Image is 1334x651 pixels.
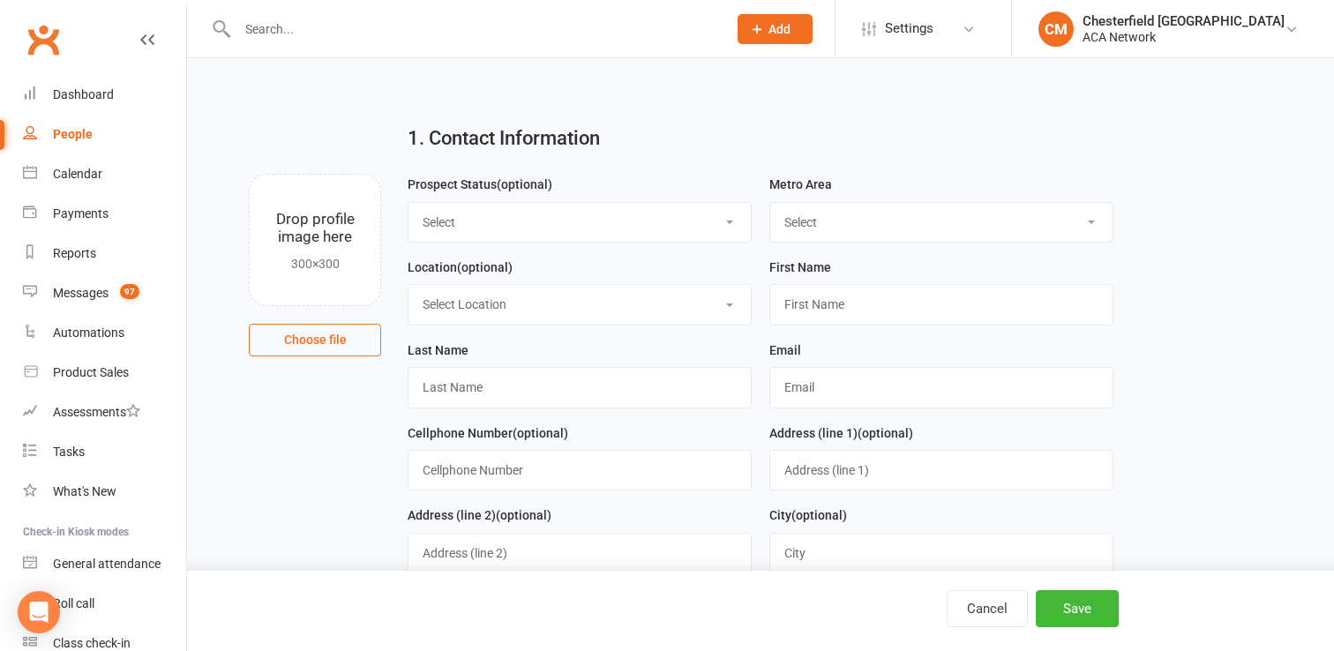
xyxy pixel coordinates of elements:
[791,508,847,522] spang: (optional)
[769,423,913,443] label: Address (line 1)
[769,284,1113,325] input: First Name
[513,426,568,440] spang: (optional)
[885,9,933,49] span: Settings
[408,505,551,525] label: Address (line 2)
[23,353,186,393] a: Product Sales
[408,128,1113,149] h2: 1. Contact Information
[23,75,186,115] a: Dashboard
[232,17,715,41] input: Search...
[53,365,129,379] div: Product Sales
[23,154,186,194] a: Calendar
[457,260,513,274] spang: (optional)
[947,590,1028,627] button: Cancel
[1083,13,1285,29] div: Chesterfield [GEOGRAPHIC_DATA]
[23,194,186,234] a: Payments
[53,484,116,498] div: What's New
[53,167,102,181] div: Calendar
[408,340,468,360] label: Last Name
[23,584,186,624] a: Roll call
[858,426,913,440] spang: (optional)
[408,258,513,277] label: Location
[53,206,109,221] div: Payments
[768,22,791,36] span: Add
[23,273,186,313] a: Messages 97
[53,557,161,571] div: General attendance
[23,472,186,512] a: What's New
[53,596,94,610] div: Roll call
[120,284,139,299] span: 97
[496,508,551,522] spang: (optional)
[769,533,1113,573] input: City
[23,544,186,584] a: General attendance kiosk mode
[738,14,813,44] button: Add
[408,175,552,194] label: Prospect Status
[23,234,186,273] a: Reports
[769,505,847,525] label: City
[23,432,186,472] a: Tasks
[408,367,752,408] input: Last Name
[408,533,752,573] input: Address (line 2)
[769,258,831,277] label: First Name
[769,340,801,360] label: Email
[53,405,140,419] div: Assessments
[53,127,93,141] div: People
[21,18,65,62] a: Clubworx
[53,636,131,650] div: Class check-in
[23,313,186,353] a: Automations
[769,367,1113,408] input: Email
[1038,11,1074,47] div: CM
[53,87,114,101] div: Dashboard
[53,445,85,459] div: Tasks
[23,115,186,154] a: People
[769,175,832,194] label: Metro Area
[23,393,186,432] a: Assessments
[1036,590,1119,627] button: Save
[53,246,96,260] div: Reports
[18,591,60,633] div: Open Intercom Messenger
[1083,29,1285,45] div: ACA Network
[249,324,381,355] button: Choose file
[53,286,109,300] div: Messages
[408,450,752,490] input: Cellphone Number
[408,423,568,443] label: Cellphone Number
[497,177,552,191] spang: (optional)
[769,450,1113,490] input: Address (line 1)
[53,325,124,340] div: Automations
